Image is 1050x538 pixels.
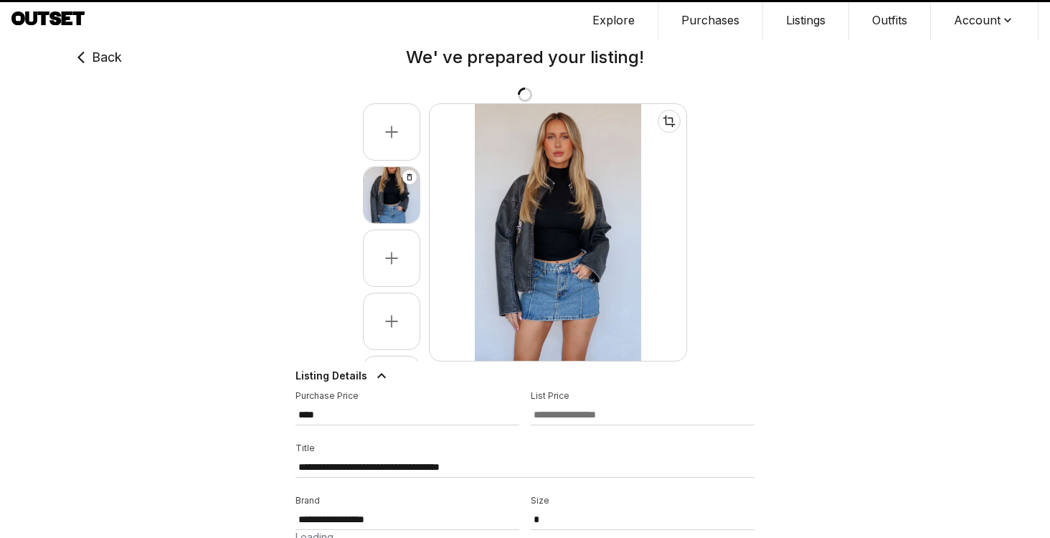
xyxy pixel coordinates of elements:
p: Purchase Price [295,390,519,402]
span: Listing Details [295,369,367,383]
h2: We' ve prepared your listing! [95,46,955,69]
p: Brand [295,495,519,506]
span: Back [92,47,122,67]
img: Main Product Image [430,104,686,361]
button: Listing Details [295,362,755,390]
p: Size [531,495,755,506]
button: Delete image [402,170,417,184]
p: List Price [531,390,569,402]
p: Title [295,443,755,454]
button: Back [66,40,122,75]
